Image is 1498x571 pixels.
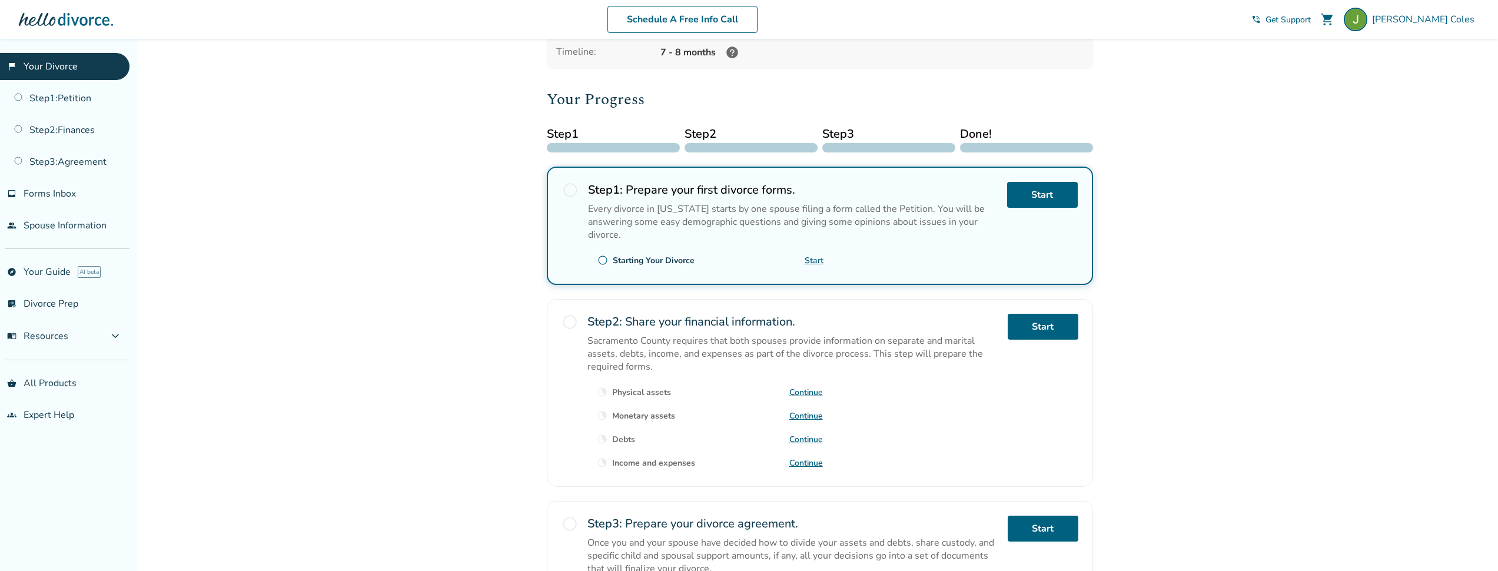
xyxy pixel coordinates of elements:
strong: Step 3 : [587,516,622,532]
span: menu_book [7,331,16,341]
span: clock_loader_40 [597,434,607,444]
span: Get Support [1266,14,1311,25]
p: Every divorce in [US_STATE] starts by one spouse filing a form called the Petition. You will be a... [588,202,998,241]
span: Forms Inbox [24,187,76,200]
div: Monetary assets [612,410,675,421]
div: Income and expenses [612,457,695,469]
h2: Prepare your first divorce forms. [588,182,998,198]
h2: Prepare your divorce agreement. [587,516,998,532]
span: list_alt_check [7,299,16,308]
span: inbox [7,189,16,198]
a: Start [805,255,823,266]
a: Continue [789,434,823,445]
a: Schedule A Free Info Call [607,6,758,33]
span: shopping_cart [1320,12,1334,26]
div: Timeline: [556,45,651,59]
p: Sacramento County requires that both spouses provide information on separate and marital assets, ... [587,334,998,373]
div: Debts [612,434,635,445]
img: James Coles [1344,8,1367,31]
span: radio_button_unchecked [597,255,608,265]
span: Step 1 [547,125,680,143]
h2: Your Progress [547,88,1093,111]
a: Continue [789,410,823,421]
span: Resources [7,330,68,343]
a: phone_in_talkGet Support [1251,14,1311,25]
span: expand_more [108,329,122,343]
span: clock_loader_40 [597,387,607,397]
span: clock_loader_40 [597,410,607,421]
div: Physical assets [612,387,671,398]
span: Done! [960,125,1093,143]
a: Start [1007,182,1078,208]
a: Start [1008,314,1078,340]
span: Step 2 [685,125,818,143]
div: Starting Your Divorce [613,255,695,266]
strong: Step 2 : [587,314,622,330]
span: Step 3 [822,125,955,143]
span: shopping_basket [7,379,16,388]
h2: Share your financial information. [587,314,998,330]
strong: Step 1 : [588,182,623,198]
span: groups [7,410,16,420]
span: explore [7,267,16,277]
span: phone_in_talk [1251,15,1261,24]
span: radio_button_unchecked [562,182,579,198]
a: Continue [789,387,823,398]
span: AI beta [78,266,101,278]
span: flag_2 [7,62,16,71]
span: people [7,221,16,230]
iframe: Chat Widget [1439,514,1498,571]
span: radio_button_unchecked [562,314,578,330]
div: 7 - 8 months [660,45,1084,59]
a: Continue [789,457,823,469]
span: radio_button_unchecked [562,516,578,532]
a: Start [1008,516,1078,542]
span: [PERSON_NAME] Coles [1372,13,1479,26]
span: clock_loader_40 [597,457,607,468]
